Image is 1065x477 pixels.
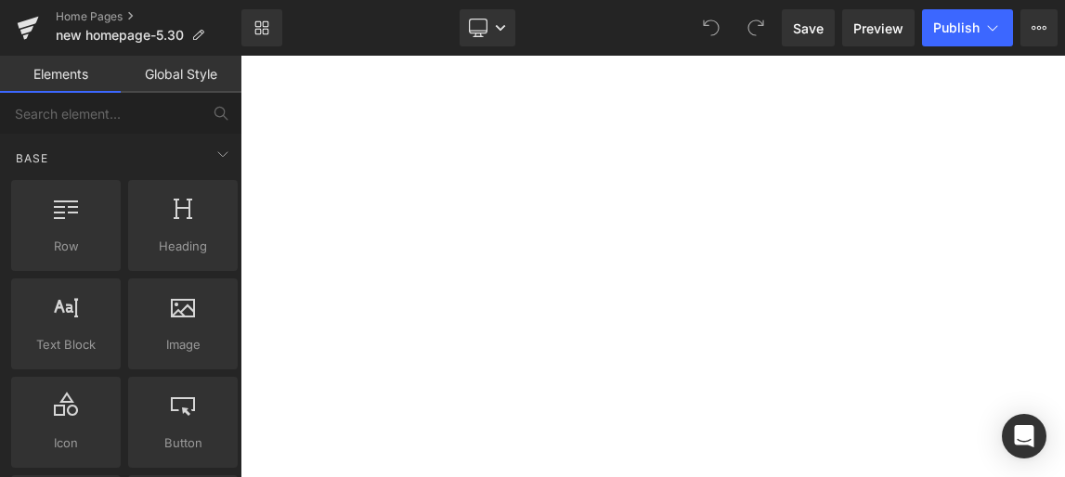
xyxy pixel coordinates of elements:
[121,56,241,93] a: Global Style
[134,237,232,256] span: Heading
[14,149,50,167] span: Base
[693,9,730,46] button: Undo
[17,433,115,453] span: Icon
[134,335,232,355] span: Image
[737,9,774,46] button: Redo
[17,335,115,355] span: Text Block
[1002,414,1046,458] div: Open Intercom Messenger
[1020,9,1058,46] button: More
[17,237,115,256] span: Row
[842,9,915,46] a: Preview
[933,20,980,35] span: Publish
[56,28,184,43] span: new homepage-5.30
[793,19,824,38] span: Save
[56,9,241,24] a: Home Pages
[853,19,903,38] span: Preview
[922,9,1013,46] button: Publish
[241,9,282,46] a: New Library
[134,433,232,453] span: Button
